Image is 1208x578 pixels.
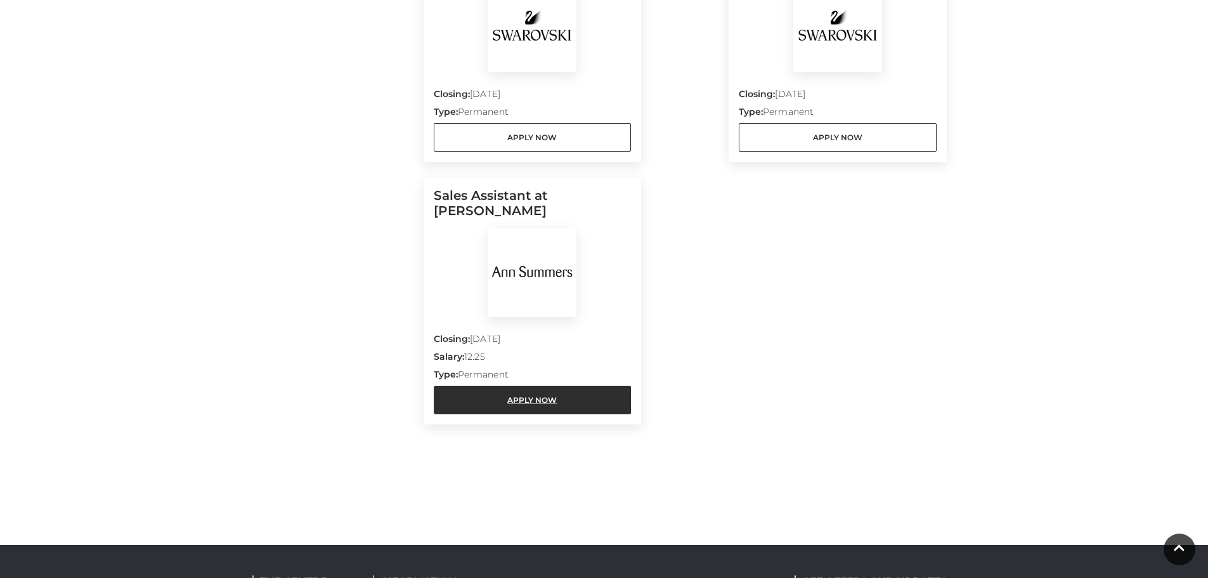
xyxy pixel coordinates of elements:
[434,332,632,350] p: [DATE]
[434,368,632,386] p: Permanent
[434,369,458,380] strong: Type:
[488,228,576,317] img: Ann Summers
[434,88,632,105] p: [DATE]
[434,188,632,228] h5: Sales Assistant at [PERSON_NAME]
[739,106,763,117] strong: Type:
[739,105,937,123] p: Permanent
[739,88,937,105] p: [DATE]
[434,350,632,368] p: 12.25
[434,106,458,117] strong: Type:
[434,105,632,123] p: Permanent
[739,88,776,100] strong: Closing:
[434,333,471,345] strong: Closing:
[434,386,632,414] a: Apply Now
[434,123,632,152] a: Apply Now
[434,351,465,362] strong: Salary:
[434,88,471,100] strong: Closing:
[739,123,937,152] a: Apply Now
